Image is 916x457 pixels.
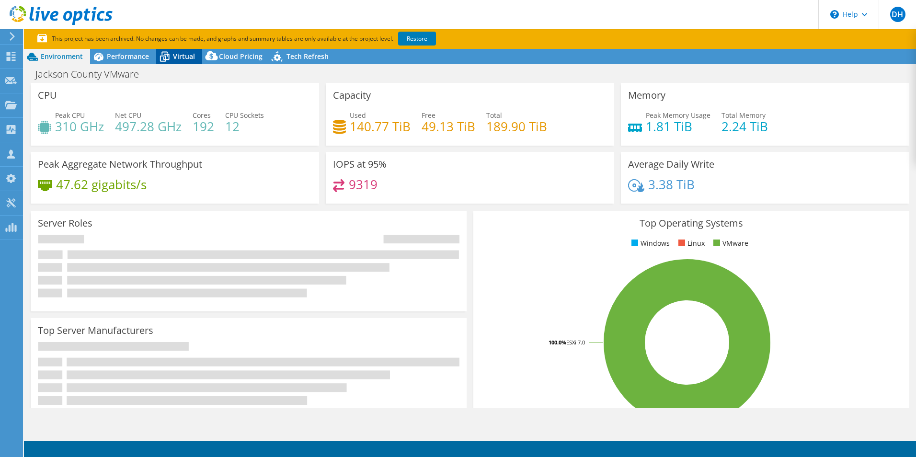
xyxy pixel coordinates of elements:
[422,111,435,120] span: Free
[55,111,85,120] span: Peak CPU
[333,159,387,170] h3: IOPS at 95%
[646,111,710,120] span: Peak Memory Usage
[486,111,502,120] span: Total
[646,121,710,132] h4: 1.81 TiB
[38,325,153,336] h3: Top Server Manufacturers
[890,7,905,22] span: DH
[38,218,92,228] h3: Server Roles
[41,52,83,61] span: Environment
[398,32,436,46] a: Restore
[721,111,766,120] span: Total Memory
[219,52,263,61] span: Cloud Pricing
[481,218,902,228] h3: Top Operating Systems
[193,121,214,132] h4: 192
[193,111,211,120] span: Cores
[350,111,366,120] span: Used
[55,121,104,132] h4: 310 GHz
[225,121,264,132] h4: 12
[115,121,182,132] h4: 497.28 GHz
[37,34,507,44] p: This project has been archived. No changes can be made, and graphs and summary tables are only av...
[333,90,371,101] h3: Capacity
[31,69,154,80] h1: Jackson County VMware
[107,52,149,61] span: Performance
[286,52,329,61] span: Tech Refresh
[486,121,547,132] h4: 189.90 TiB
[56,179,147,190] h4: 47.62 gigabits/s
[566,339,585,346] tspan: ESXi 7.0
[115,111,141,120] span: Net CPU
[549,339,566,346] tspan: 100.0%
[648,179,695,190] h4: 3.38 TiB
[628,159,714,170] h3: Average Daily Write
[629,238,670,249] li: Windows
[830,10,839,19] svg: \n
[676,238,705,249] li: Linux
[721,121,768,132] h4: 2.24 TiB
[38,159,202,170] h3: Peak Aggregate Network Throughput
[38,90,57,101] h3: CPU
[711,238,748,249] li: VMware
[173,52,195,61] span: Virtual
[628,90,665,101] h3: Memory
[422,121,475,132] h4: 49.13 TiB
[349,179,378,190] h4: 9319
[350,121,411,132] h4: 140.77 TiB
[225,111,264,120] span: CPU Sockets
